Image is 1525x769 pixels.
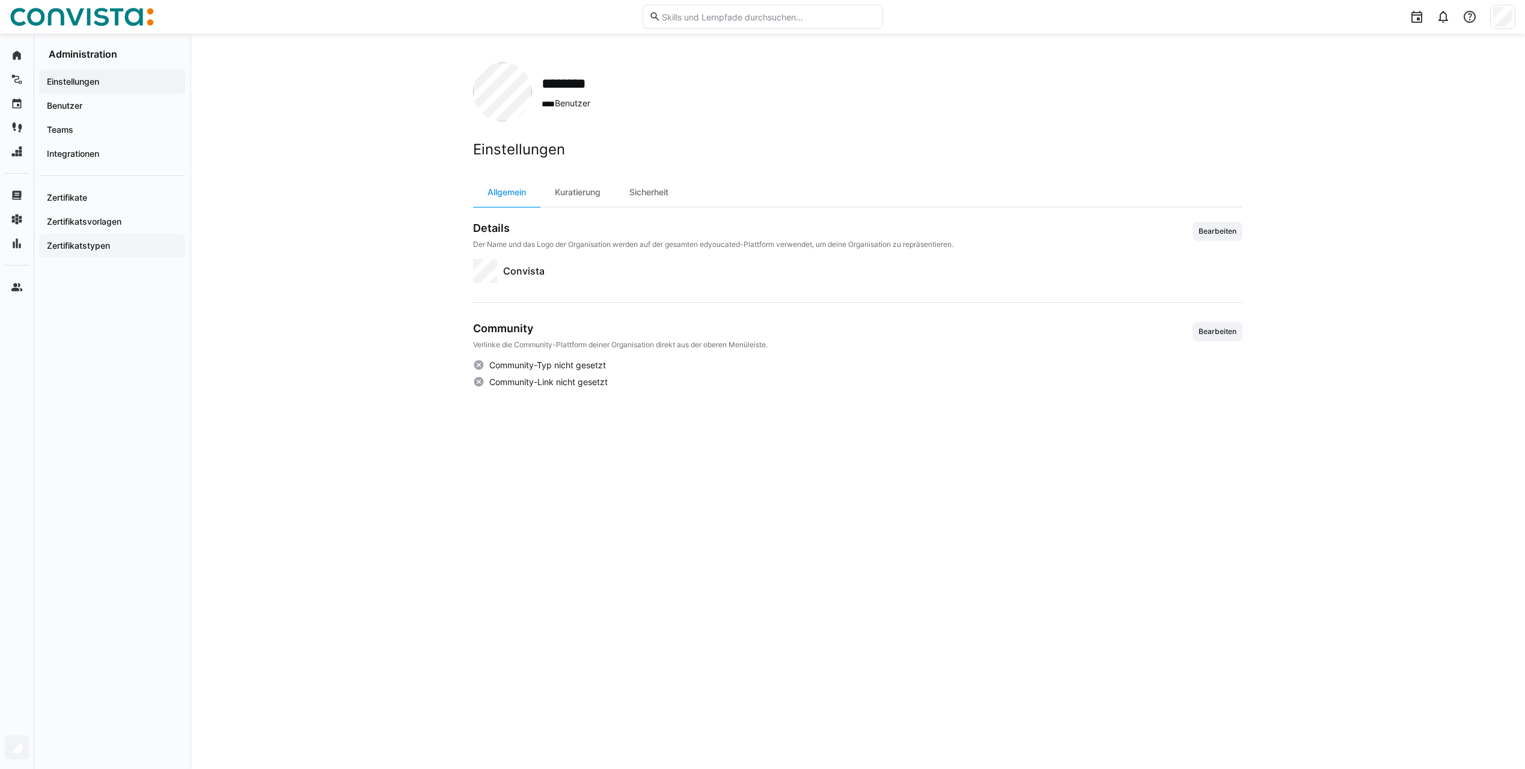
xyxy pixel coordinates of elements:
h3: Community [473,322,768,335]
span: Bearbeiten [1197,226,1238,236]
button: Bearbeiten [1193,222,1242,241]
p: Verlinke die Community-Plattform deiner Organisation direkt aus der oberen Menüleiste. [473,340,768,350]
div: Allgemein [473,178,540,207]
span: Convista [503,264,545,278]
div: Kuratierung [540,178,615,207]
input: Skills und Lernpfade durchsuchen… [661,11,876,22]
span: Community-Link nicht gesetzt [489,376,608,388]
p: Der Name und das Logo der Organisation werden auf der gesamten edyoucated-Plattform verwendet, um... [473,240,953,249]
span: Benutzer [542,97,601,110]
h3: Details [473,222,953,235]
span: Community-Typ nicht gesetzt [489,359,606,371]
span: Bearbeiten [1197,327,1238,336]
button: Bearbeiten [1193,322,1242,341]
h2: Einstellungen [473,141,1242,159]
div: Sicherheit [615,178,683,207]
